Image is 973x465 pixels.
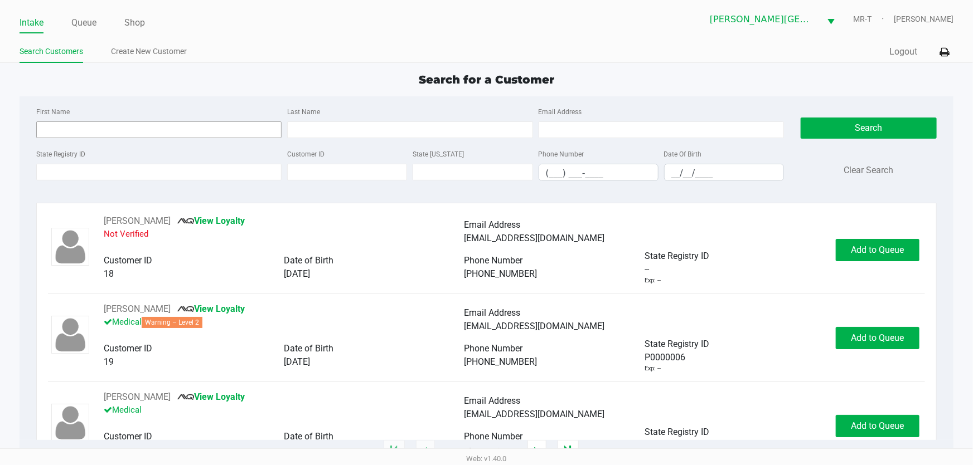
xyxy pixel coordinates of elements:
[851,332,904,343] span: Add to Queue
[104,343,152,354] span: Customer ID
[416,440,435,462] app-submit-button: Previous
[36,107,70,117] label: First Name
[710,13,814,26] span: [PERSON_NAME][GEOGRAPHIC_DATA]
[801,118,937,139] button: Search
[645,276,661,286] div: Exp: --
[284,431,333,442] span: Date of Birth
[177,216,245,226] a: View Loyalty
[836,327,919,349] button: Add to Queue
[645,351,685,364] span: P0000006
[464,268,538,279] span: [PHONE_NUMBER]
[142,317,202,328] span: Warning – Level 2
[104,302,171,316] button: See customer info
[104,404,464,417] p: Medical
[894,13,953,25] span: [PERSON_NAME]
[284,343,333,354] span: Date of Birth
[464,409,605,419] span: [EMAIL_ADDRESS][DOMAIN_NAME]
[104,316,464,329] p: Medical
[539,149,584,159] label: Phone Number
[889,45,917,58] button: Logout
[558,440,579,462] app-submit-button: Move to last page
[527,440,546,462] app-submit-button: Next
[104,214,171,228] button: See customer info
[104,228,464,241] p: Not Verified
[836,415,919,437] button: Add to Queue
[464,321,605,331] span: [EMAIL_ADDRESS][DOMAIN_NAME]
[287,107,320,117] label: Last Name
[104,356,114,367] span: 19
[284,268,310,279] span: [DATE]
[413,149,464,159] label: State [US_STATE]
[645,251,710,261] span: State Registry ID
[665,164,783,182] input: Format: MM/DD/YYYY
[104,255,152,266] span: Customer ID
[284,356,310,367] span: [DATE]
[664,164,784,181] kendo-maskedtextbox: Format: MM/DD/YYYY
[836,239,919,261] button: Add to Queue
[539,164,659,181] kendo-maskedtextbox: Format: (999) 999-9999
[287,149,325,159] label: Customer ID
[645,339,710,349] span: State Registry ID
[464,431,523,442] span: Phone Number
[539,107,582,117] label: Email Address
[464,219,521,230] span: Email Address
[664,149,702,159] label: Date Of Birth
[20,45,83,58] a: Search Customers
[539,164,658,182] input: Format: (999) 999-9999
[464,307,521,318] span: Email Address
[36,149,85,159] label: State Registry ID
[464,233,605,243] span: [EMAIL_ADDRESS][DOMAIN_NAME]
[419,73,554,86] span: Search for a Customer
[124,15,145,31] a: Shop
[464,356,538,367] span: [PHONE_NUMBER]
[177,391,245,402] a: View Loyalty
[446,446,516,457] span: 1 - 20 of 895825 items
[104,390,171,404] button: See customer info
[104,431,152,442] span: Customer ID
[464,343,523,354] span: Phone Number
[645,427,710,437] span: State Registry ID
[284,255,333,266] span: Date of Birth
[820,6,841,32] button: Select
[844,164,894,177] button: Clear Search
[104,268,114,279] span: 18
[111,45,187,58] a: Create New Customer
[645,263,649,276] span: --
[645,439,685,452] span: P0000014
[853,13,894,25] span: MR-T
[851,420,904,431] span: Add to Queue
[464,395,521,406] span: Email Address
[71,15,96,31] a: Queue
[177,304,245,314] a: View Loyalty
[20,15,43,31] a: Intake
[384,440,405,462] app-submit-button: Move to first page
[464,255,523,266] span: Phone Number
[645,364,661,374] div: Exp: --
[467,454,507,463] span: Web: v1.40.0
[851,244,904,255] span: Add to Queue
